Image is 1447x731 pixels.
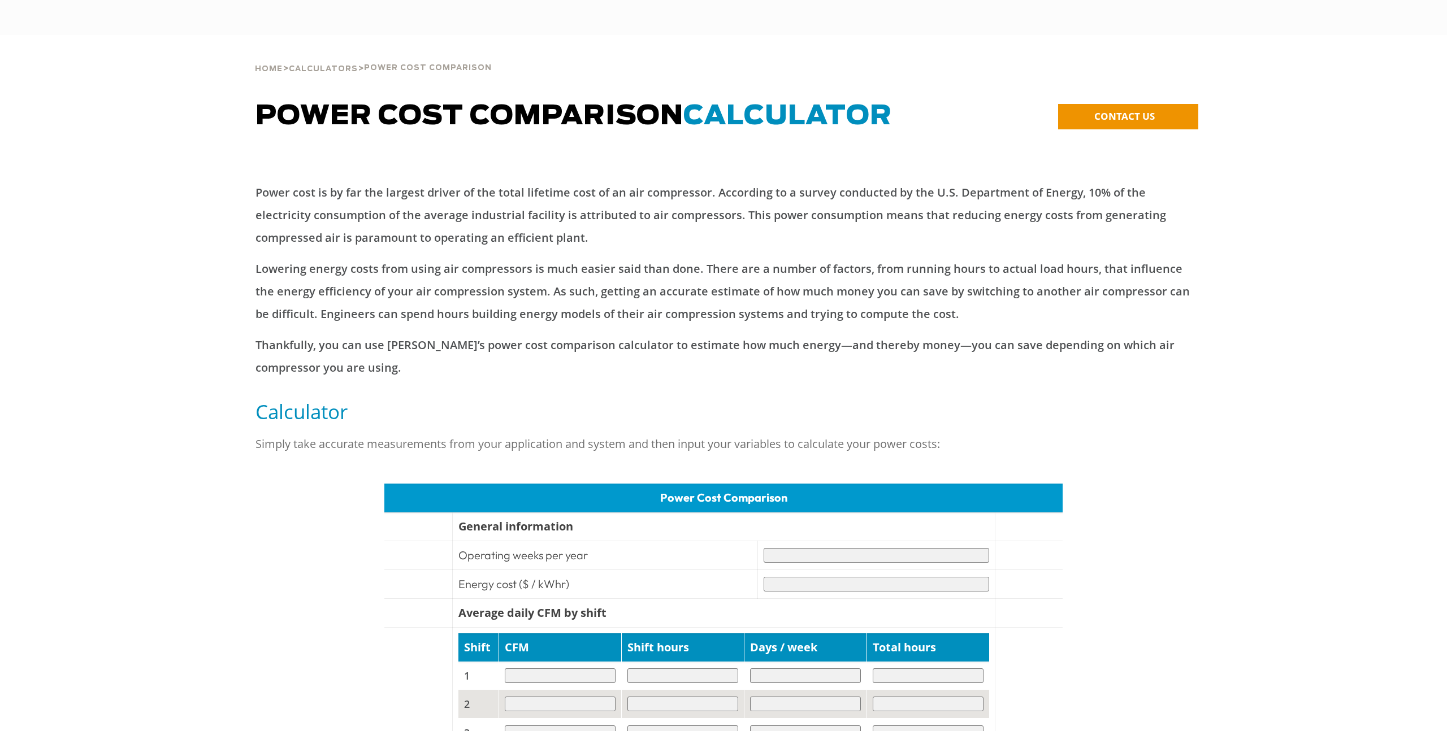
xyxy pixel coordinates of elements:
span: Power cost comparison [255,103,892,130]
div: > > [255,35,492,78]
td: CFM [499,633,622,662]
td: 1 [458,662,499,690]
td: Days / week [744,633,867,662]
a: Home [255,63,283,73]
td: 2 [458,690,499,719]
p: Thankfully, you can use [PERSON_NAME]’s power cost comparison calculator to estimate how much ene... [255,334,1192,379]
span: Home [255,66,283,73]
a: CONTACT US [1058,104,1198,129]
b: General information [458,519,573,534]
span: Power Cost Comparison [660,490,787,504]
span: Calculators [289,66,358,73]
span: CALCULATOR [683,103,892,130]
b: Average daily CFM by shift [458,605,606,620]
span: power cost comparison [364,64,492,72]
p: Power cost is by far the largest driver of the total lifetime cost of an air compressor. Accordin... [255,181,1192,249]
span: Operating weeks per year [458,548,588,562]
td: Total hours [867,633,989,662]
span: Energy cost ($ / kWhr) [458,577,569,591]
p: Simply take accurate measurements from your application and system and then input your variables ... [255,433,1192,455]
p: Lowering energy costs from using air compressors is much easier said than done. There are a numbe... [255,258,1192,325]
span: CONTACT US [1094,110,1155,123]
td: Shift [458,633,499,662]
a: Calculators [289,63,358,73]
h5: Calculator [255,399,1192,424]
td: Shift hours [621,633,744,662]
